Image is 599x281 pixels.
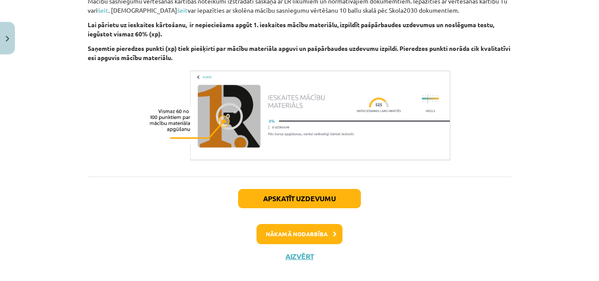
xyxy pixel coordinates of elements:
[177,6,188,14] a: šeit
[6,36,9,42] img: icon-close-lesson-0947bae3869378f0d4975bcd49f059093ad1ed9edebbc8119c70593378902aed.svg
[88,44,510,61] b: Saņemtie pieredzes punkti (xp) tiek piešķirti par mācību materiāla apguvi un pašpārbaudes uzdevum...
[257,224,342,244] button: Nākamā nodarbība
[283,252,316,261] button: Aizvērt
[88,21,494,38] b: Lai pārietu uz ieskaites kārtošanu, ir nepieciešams apgūt 1. ieskaites mācību materiālu, izpildīt...
[238,189,361,208] button: Apskatīt uzdevumu
[98,6,108,14] a: šeit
